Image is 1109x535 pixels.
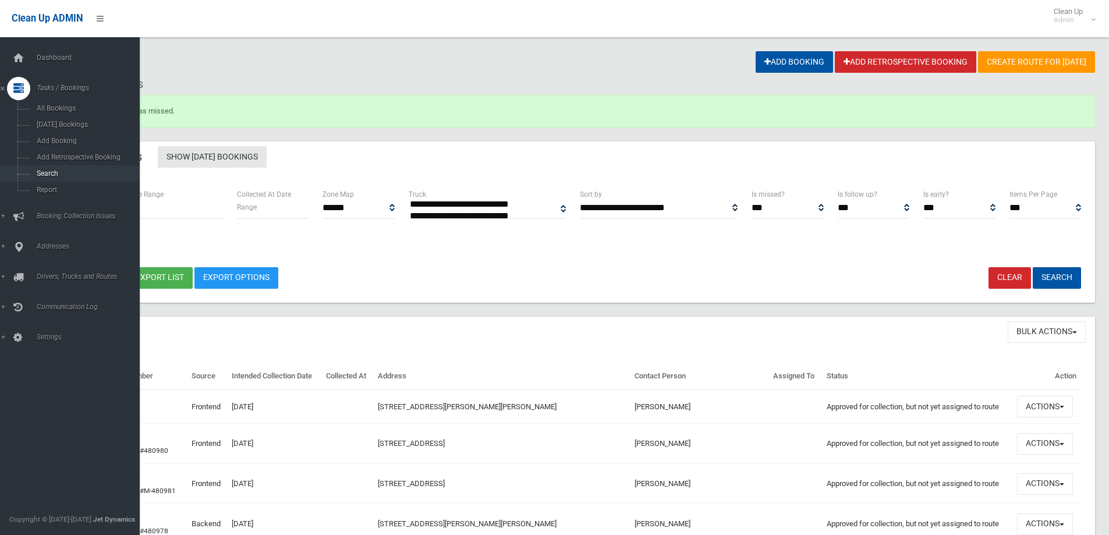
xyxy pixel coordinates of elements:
[33,54,148,62] span: Dashboard
[630,464,768,504] td: [PERSON_NAME]
[33,121,139,129] span: [DATE] Bookings
[158,146,267,168] a: Show [DATE] Bookings
[378,402,557,411] a: [STREET_ADDRESS][PERSON_NAME][PERSON_NAME]
[768,363,821,390] th: Assigned To
[835,51,976,73] a: Add Retrospective Booking
[822,424,1013,464] td: Approved for collection, but not yet assigned to route
[1017,433,1073,455] button: Actions
[1017,473,1073,495] button: Actions
[1017,513,1073,535] button: Actions
[227,464,321,504] td: [DATE]
[630,389,768,423] td: [PERSON_NAME]
[33,169,139,178] span: Search
[1008,321,1086,343] button: Bulk Actions
[227,363,321,390] th: Intended Collection Date
[33,153,139,161] span: Add Retrospective Booking
[140,487,176,495] a: #M-480981
[1054,16,1083,24] small: Admin
[93,363,187,390] th: Booking Number
[756,51,833,73] a: Add Booking
[187,389,227,423] td: Frontend
[194,267,278,289] a: Export Options
[822,464,1013,504] td: Approved for collection, but not yet assigned to route
[978,51,1095,73] a: Create route for [DATE]
[822,389,1013,423] td: Approved for collection, but not yet assigned to route
[630,363,768,390] th: Contact Person
[373,363,629,390] th: Address
[988,267,1031,289] a: Clear
[187,363,227,390] th: Source
[33,303,148,311] span: Communication Log
[51,95,1095,127] div: Booking marked as missed.
[227,424,321,464] td: [DATE]
[33,333,148,341] span: Settings
[33,212,148,220] span: Booking Collection Issues
[1033,267,1081,289] button: Search
[321,363,373,390] th: Collected At
[12,13,83,24] span: Clean Up ADMIN
[227,389,321,423] td: [DATE]
[140,447,168,455] a: #480980
[409,188,426,201] label: Truck
[33,84,148,92] span: Tasks / Bookings
[1017,396,1073,417] button: Actions
[93,515,135,523] strong: Jet Dynamics
[378,439,445,448] a: [STREET_ADDRESS]
[378,519,557,528] a: [STREET_ADDRESS][PERSON_NAME][PERSON_NAME]
[822,363,1013,390] th: Status
[187,424,227,464] td: Frontend
[630,424,768,464] td: [PERSON_NAME]
[33,137,139,145] span: Add Booking
[378,479,445,488] a: [STREET_ADDRESS]
[140,527,168,535] a: #480978
[1048,7,1094,24] span: Clean Up
[187,464,227,504] td: Frontend
[1012,363,1081,390] th: Action
[9,515,91,523] span: Copyright © [DATE]-[DATE]
[127,267,193,289] button: Export list
[33,272,148,281] span: Drivers, Trucks and Routes
[33,104,139,112] span: All Bookings
[33,186,139,194] span: Report
[33,242,148,250] span: Addresses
